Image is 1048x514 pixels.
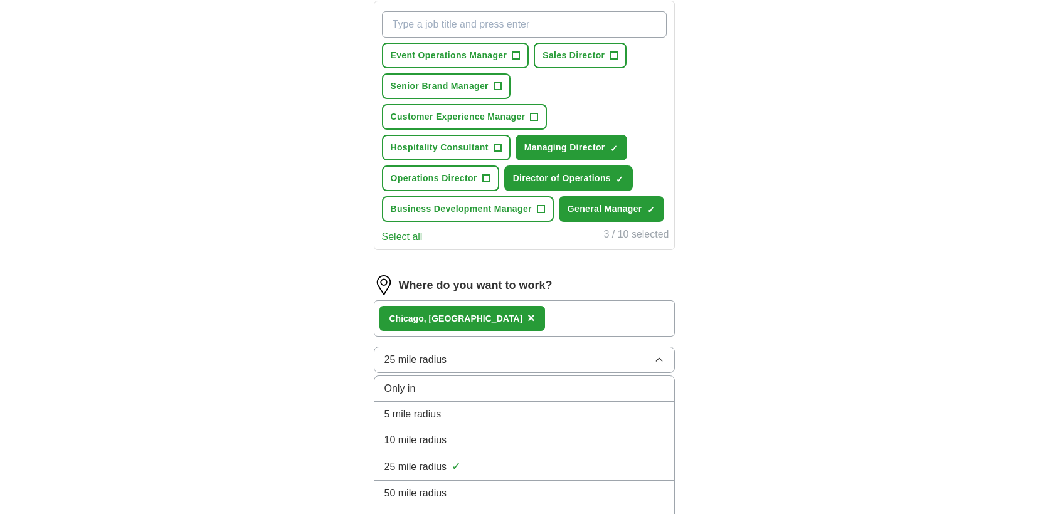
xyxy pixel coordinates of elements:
span: Customer Experience Manager [391,110,526,123]
button: Director of Operations✓ [504,165,633,191]
img: location.png [374,275,394,295]
button: Sales Director [534,43,627,68]
strong: Chicag [389,313,419,323]
span: ✓ [616,174,623,184]
span: Event Operations Manager [391,49,507,62]
button: Customer Experience Manager [382,104,548,130]
span: Hospitality Consultant [391,141,489,154]
span: 50 mile radius [384,486,447,501]
span: ✓ [610,144,618,154]
span: 25 mile radius [384,352,447,367]
span: Operations Director [391,172,477,185]
div: o, [GEOGRAPHIC_DATA] [389,312,523,325]
button: General Manager✓ [559,196,664,222]
button: Operations Director [382,165,499,191]
span: Managing Director [524,141,605,154]
span: Director of Operations [513,172,611,185]
span: ✓ [647,205,655,215]
button: Senior Brand Manager [382,73,511,99]
input: Type a job title and press enter [382,11,667,38]
span: × [527,311,535,325]
span: 25 mile radius [384,459,447,475]
span: Business Development Manager [391,202,532,216]
div: 3 / 10 selected [603,227,669,244]
button: Managing Director✓ [516,135,627,160]
button: 25 mile radius [374,347,675,373]
label: Where do you want to work? [399,277,553,294]
span: Sales Director [543,49,605,62]
button: Select all [382,229,423,244]
span: General Manager [568,202,642,216]
span: Senior Brand Manager [391,80,489,93]
button: Hospitality Consultant [382,135,511,160]
button: Business Development Manager [382,196,554,222]
button: × [527,309,535,328]
span: ✓ [452,458,461,475]
span: 10 mile radius [384,433,447,448]
span: 5 mile radius [384,407,442,422]
span: Only in [384,381,416,396]
button: Event Operations Manager [382,43,529,68]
